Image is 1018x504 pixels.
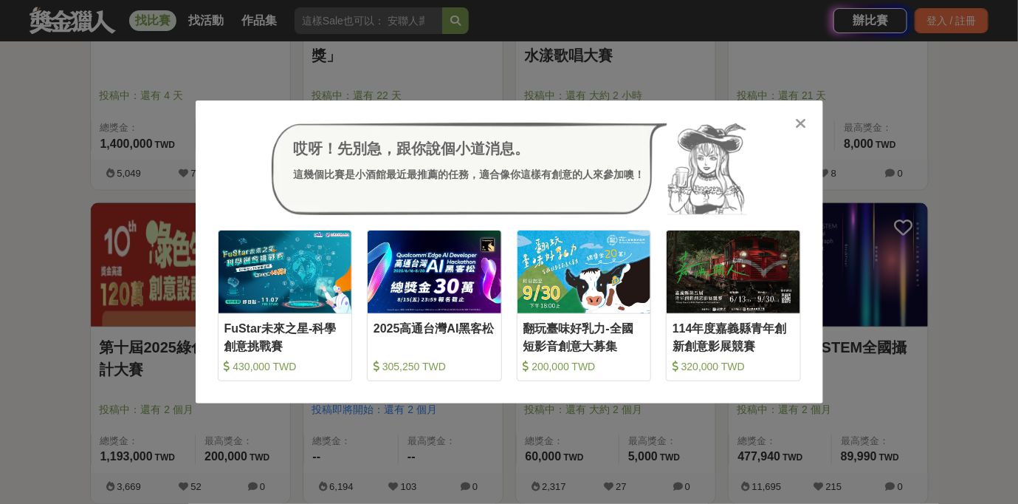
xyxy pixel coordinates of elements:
[368,231,501,313] img: Cover Image
[673,320,794,353] div: 114年度嘉義縣青年創新創意影展競賽
[374,320,495,353] div: 2025高通台灣AI黑客松
[666,230,801,381] a: Cover Image114年度嘉義縣青年創新創意影展競賽 320,000 TWD
[294,137,645,160] div: 哎呀！先別急，跟你說個小道消息。
[218,230,353,381] a: Cover ImageFuStar未來之星-科學創意挑戰賽 430,000 TWD
[523,359,645,374] div: 200,000 TWD
[523,320,645,353] div: 翻玩臺味好乳力-全國短影音創意大募集
[224,359,346,374] div: 430,000 TWD
[374,359,495,374] div: 305,250 TWD
[517,231,651,313] img: Cover Image
[667,231,800,313] img: Cover Image
[219,231,352,313] img: Cover Image
[294,167,645,183] div: 這幾個比賽是小酒館最近最推薦的任務，適合像你這樣有創意的人來參加噢！
[224,320,346,353] div: FuStar未來之星-科學創意挑戰賽
[673,359,794,374] div: 320,000 TWD
[517,230,652,381] a: Cover Image翻玩臺味好乳力-全國短影音創意大募集 200,000 TWD
[667,123,747,216] img: Avatar
[367,230,502,381] a: Cover Image2025高通台灣AI黑客松 305,250 TWD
